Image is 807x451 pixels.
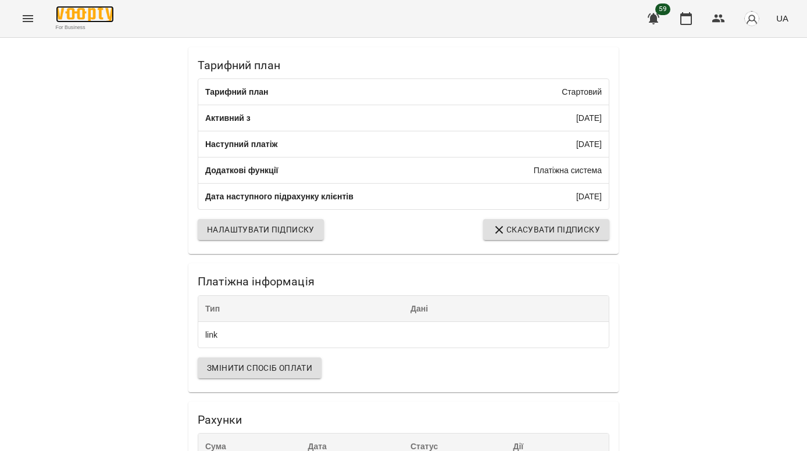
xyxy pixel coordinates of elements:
div: [DATE] [576,112,602,124]
span: UA [776,12,788,24]
img: Voopty Logo [56,6,114,23]
div: [DATE] [576,191,602,202]
button: Menu [14,5,42,33]
div: link [198,322,403,348]
div: Дані [403,296,609,321]
button: Налаштувати підписку [198,219,324,240]
div: Активний з [205,112,251,124]
div: Стартовий [562,86,602,98]
h6: Платіжна інформація [198,273,609,291]
span: Налаштувати підписку [207,223,315,237]
h6: Тарифний план [198,56,609,74]
span: 59 [655,3,670,15]
button: Змінити спосіб оплати [198,357,322,378]
img: avatar_s.png [744,10,760,27]
span: Змінити спосіб оплати [207,361,312,375]
h6: Рахунки [198,411,609,429]
div: Платіжна система [534,164,602,176]
div: Додаткові функції [205,164,278,176]
div: Дата наступного підрахунку клієнтів [205,191,353,202]
button: Скасувати підписку [483,219,609,240]
span: For Business [56,24,114,31]
div: Наступний платіж [205,138,278,150]
span: Скасувати підписку [492,223,600,237]
div: [DATE] [576,138,602,150]
div: Тарифний план [205,86,269,98]
button: UA [772,8,793,29]
div: Тип [198,296,403,321]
